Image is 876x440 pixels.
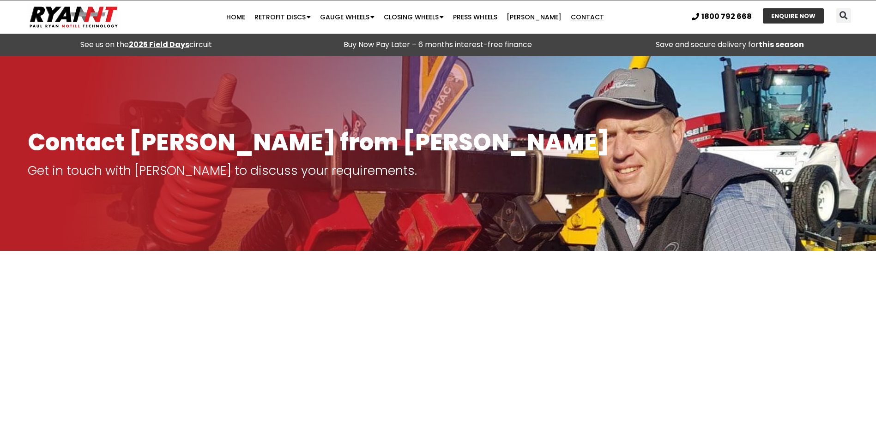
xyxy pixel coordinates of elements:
a: Press Wheels [448,8,502,26]
nav: Menu [170,8,660,26]
a: Closing Wheels [379,8,448,26]
a: Contact [566,8,609,26]
a: Retrofit Discs [250,8,315,26]
span: ENQUIRE NOW [771,13,816,19]
p: Save and secure delivery for [589,38,871,51]
span: 1800 792 668 [701,13,752,20]
a: 1800 792 668 [692,13,752,20]
a: 2025 Field Days [129,39,189,50]
a: Home [222,8,250,26]
a: ENQUIRE NOW [763,8,824,24]
a: [PERSON_NAME] [502,8,566,26]
div: Search [836,8,851,23]
h1: Contact [PERSON_NAME] from [PERSON_NAME] [28,130,848,155]
strong: this season [759,39,804,50]
iframe: 134 Golf Course Road, Horsham [180,280,697,419]
p: Get in touch with [PERSON_NAME] to discuss your requirements. [28,164,848,177]
a: Gauge Wheels [315,8,379,26]
img: Ryan NT logo [28,3,120,31]
p: Buy Now Pay Later – 6 months interest-free finance [296,38,579,51]
div: See us on the circuit [5,38,287,51]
